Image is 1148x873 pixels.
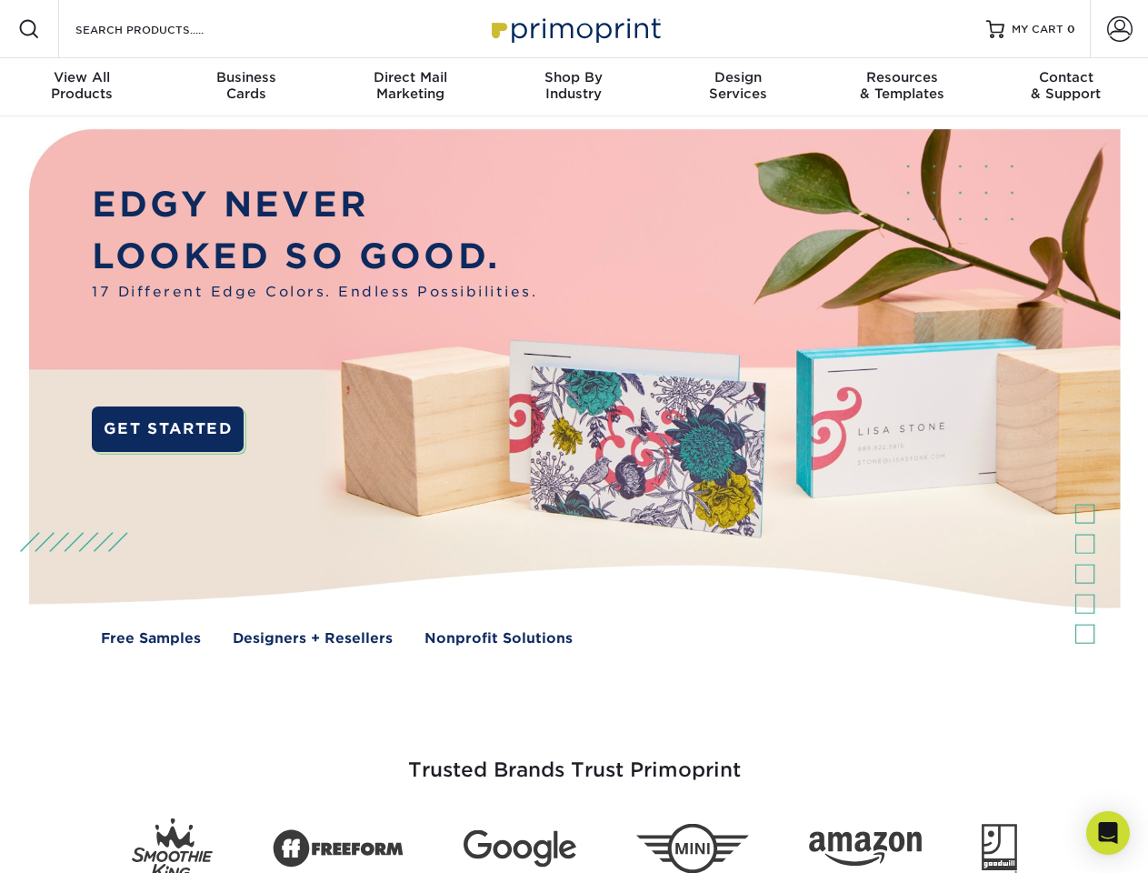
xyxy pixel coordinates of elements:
div: Open Intercom Messenger [1086,811,1130,855]
div: Marketing [328,69,492,102]
a: DesignServices [656,58,820,116]
span: Resources [820,69,983,85]
a: Nonprofit Solutions [424,628,573,649]
input: SEARCH PRODUCTS..... [74,18,251,40]
img: Goodwill [982,824,1017,873]
span: Shop By [492,69,655,85]
div: Industry [492,69,655,102]
a: GET STARTED [92,406,244,452]
span: 0 [1067,23,1075,35]
span: Design [656,69,820,85]
div: & Templates [820,69,983,102]
span: MY CART [1012,22,1063,37]
a: Contact& Support [984,58,1148,116]
a: Designers + Resellers [233,628,393,649]
span: 17 Different Edge Colors. Endless Possibilities. [92,282,537,303]
img: Google [464,830,576,868]
img: Amazon [809,832,922,867]
div: Services [656,69,820,102]
span: Contact [984,69,1148,85]
a: Shop ByIndustry [492,58,655,116]
h3: Trusted Brands Trust Primoprint [43,715,1106,804]
div: & Support [984,69,1148,102]
a: Resources& Templates [820,58,983,116]
img: Primoprint [484,9,665,48]
a: Free Samples [101,628,201,649]
p: EDGY NEVER [92,179,537,231]
div: Cards [164,69,327,102]
span: Direct Mail [328,69,492,85]
span: Business [164,69,327,85]
a: Direct MailMarketing [328,58,492,116]
p: LOOKED SO GOOD. [92,231,537,283]
a: BusinessCards [164,58,327,116]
